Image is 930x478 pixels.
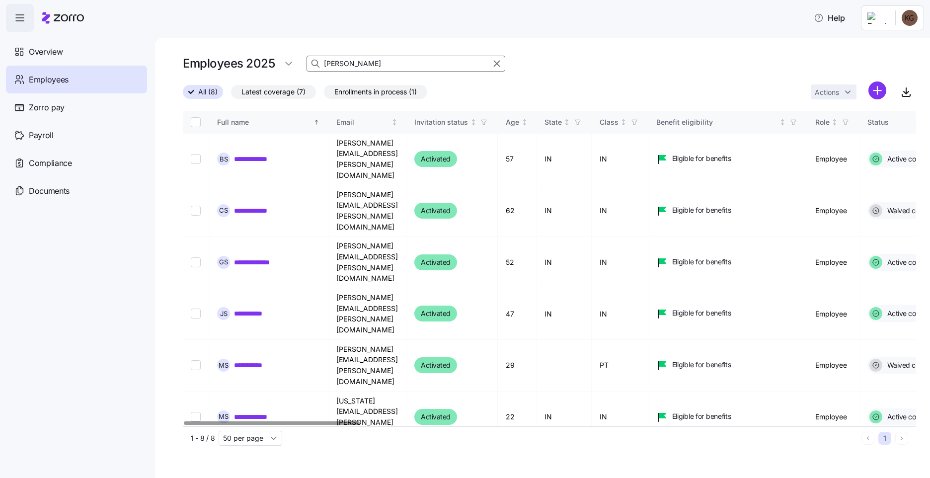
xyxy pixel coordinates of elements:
[521,119,528,126] div: Not sorted
[592,237,648,288] td: IN
[672,205,731,215] span: Eligible for benefits
[506,117,519,128] div: Age
[6,66,147,93] a: Employees
[470,119,477,126] div: Not sorted
[861,432,874,445] button: Previous page
[672,360,731,370] span: Eligible for benefits
[544,117,562,128] div: State
[6,93,147,121] a: Zorro pay
[537,237,592,288] td: IN
[313,119,320,126] div: Sorted ascending
[421,359,451,371] span: Activated
[220,311,228,317] span: J S
[902,10,918,26] img: b34cea83cf096b89a2fb04a6d3fa81b3
[537,185,592,237] td: IN
[328,237,406,288] td: [PERSON_NAME][EMAIL_ADDRESS][PERSON_NAME][DOMAIN_NAME]
[241,85,306,98] span: Latest coverage (7)
[421,205,451,217] span: Activated
[414,117,468,128] div: Invitation status
[307,56,505,72] input: Search Employees
[814,12,845,24] span: Help
[191,154,201,164] input: Select record 1
[867,117,924,128] div: Status
[6,121,147,149] a: Payroll
[600,117,619,128] div: Class
[421,256,451,268] span: Activated
[328,111,406,134] th: EmailNot sorted
[807,288,859,340] td: Employee
[328,288,406,340] td: [PERSON_NAME][EMAIL_ADDRESS][PERSON_NAME][DOMAIN_NAME]
[592,288,648,340] td: IN
[498,288,537,340] td: 47
[807,392,859,443] td: Employee
[498,340,537,392] td: 29
[421,308,451,319] span: Activated
[421,411,451,423] span: Activated
[867,12,887,24] img: Employer logo
[191,412,201,422] input: Select record 6
[406,111,498,134] th: Invitation statusNot sorted
[191,257,201,267] input: Select record 3
[198,85,218,98] span: All (8)
[592,392,648,443] td: IN
[806,8,853,28] button: Help
[779,119,786,126] div: Not sorted
[328,340,406,392] td: [PERSON_NAME][EMAIL_ADDRESS][PERSON_NAME][DOMAIN_NAME]
[498,185,537,237] td: 62
[328,392,406,443] td: [US_STATE][EMAIL_ADDRESS][PERSON_NAME][DOMAIN_NAME]
[620,119,627,126] div: Not sorted
[563,119,570,126] div: Not sorted
[648,111,807,134] th: Benefit eligibilityNot sorted
[29,185,70,197] span: Documents
[336,117,389,128] div: Email
[672,154,731,163] span: Eligible for benefits
[807,237,859,288] td: Employee
[498,392,537,443] td: 22
[220,156,228,162] span: B S
[6,38,147,66] a: Overview
[592,111,648,134] th: ClassNot sorted
[6,149,147,177] a: Compliance
[29,74,69,86] span: Employees
[831,119,838,126] div: Not sorted
[656,117,777,128] div: Benefit eligibility
[537,288,592,340] td: IN
[191,117,201,127] input: Select all records
[672,257,731,267] span: Eligible for benefits
[537,134,592,185] td: IN
[29,129,54,142] span: Payroll
[191,206,201,216] input: Select record 2
[219,207,228,214] span: C S
[191,309,201,319] input: Select record 4
[29,157,72,169] span: Compliance
[421,153,451,165] span: Activated
[807,111,859,134] th: RoleNot sorted
[811,84,856,99] button: Actions
[29,46,63,58] span: Overview
[328,134,406,185] td: [PERSON_NAME][EMAIL_ADDRESS][PERSON_NAME][DOMAIN_NAME]
[219,413,229,420] span: M S
[592,185,648,237] td: IN
[6,177,147,205] a: Documents
[815,117,830,128] div: Role
[334,85,417,98] span: Enrollments in process (1)
[672,308,731,318] span: Eligible for benefits
[391,119,398,126] div: Not sorted
[895,432,908,445] button: Next page
[537,392,592,443] td: IN
[878,432,891,445] button: 1
[592,340,648,392] td: PT
[209,111,328,134] th: Full nameSorted ascending
[807,185,859,237] td: Employee
[592,134,648,185] td: IN
[498,111,537,134] th: AgeNot sorted
[868,81,886,99] svg: add icon
[815,89,839,96] span: Actions
[29,101,65,114] span: Zorro pay
[672,411,731,421] span: Eligible for benefits
[219,259,228,265] span: G S
[191,360,201,370] input: Select record 5
[217,117,311,128] div: Full name
[807,340,859,392] td: Employee
[537,111,592,134] th: StateNot sorted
